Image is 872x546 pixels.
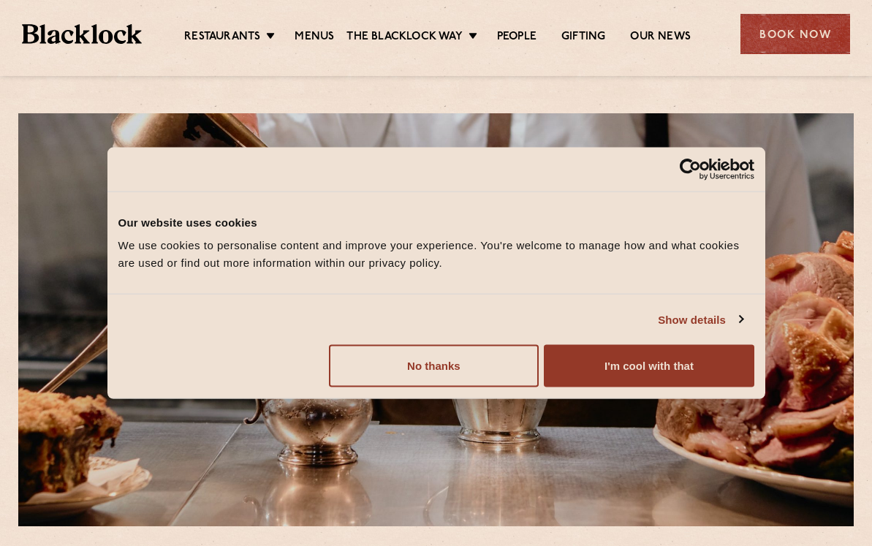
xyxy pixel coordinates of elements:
[658,311,743,328] a: Show details
[630,30,691,46] a: Our News
[118,237,754,272] div: We use cookies to personalise content and improve your experience. You're welcome to manage how a...
[22,24,142,45] img: BL_Textured_Logo-footer-cropped.svg
[740,14,850,54] div: Book Now
[497,30,537,46] a: People
[295,30,334,46] a: Menus
[118,213,754,231] div: Our website uses cookies
[329,345,539,387] button: No thanks
[544,345,754,387] button: I'm cool with that
[561,30,605,46] a: Gifting
[184,30,260,46] a: Restaurants
[346,30,462,46] a: The Blacklock Way
[626,158,754,180] a: Usercentrics Cookiebot - opens in a new window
